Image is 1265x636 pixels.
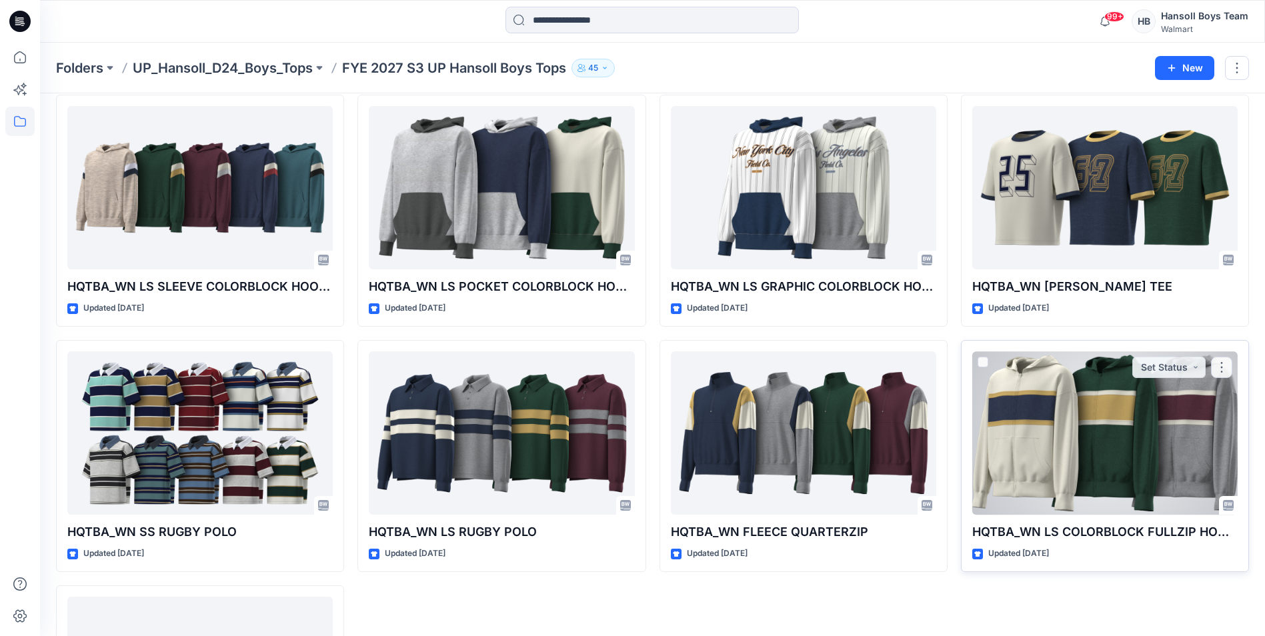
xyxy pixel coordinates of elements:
a: HQTBA_WN LS GRAPHIC COLORBLOCK HOODIE [671,106,936,269]
a: HQTBA_WN LS POCKET COLORBLOCK HOODIE [369,106,634,269]
p: HQTBA_WN LS COLORBLOCK FULLZIP HOODIE [972,523,1238,541]
p: HQTBA_WN LS GRAPHIC COLORBLOCK HOODIE [671,277,936,296]
p: HQTBA_WN LS SLEEVE COLORBLOCK HOODIE [67,277,333,296]
p: 45 [588,61,598,75]
p: HQTBA_WN LS RUGBY POLO [369,523,634,541]
a: HQTBA_WN LS RUGBY POLO [369,351,634,515]
span: 99+ [1104,11,1124,22]
div: Walmart [1161,24,1248,34]
p: HQTBA_WN SS RUGBY POLO [67,523,333,541]
div: Hansoll Boys Team [1161,8,1248,24]
a: HQTBA_WN LS SLEEVE COLORBLOCK HOODIE [67,106,333,269]
button: New [1155,56,1214,80]
p: HQTBA_WN LS POCKET COLORBLOCK HOODIE [369,277,634,296]
p: Updated [DATE] [385,547,445,561]
p: Updated [DATE] [83,301,144,315]
p: HQTBA_WN [PERSON_NAME] TEE [972,277,1238,296]
button: 45 [571,59,615,77]
a: HQTBA_WN SS RUGBY POLO [67,351,333,515]
p: Updated [DATE] [687,547,748,561]
div: HB [1132,9,1156,33]
a: HQTBA_WN SS RINGER TEE [972,106,1238,269]
p: HQTBA_WN FLEECE QUARTERZIP [671,523,936,541]
a: UP_Hansoll_D24_Boys_Tops [133,59,313,77]
p: FYE 2027 S3 UP Hansoll Boys Tops [342,59,566,77]
p: Updated [DATE] [83,547,144,561]
p: Updated [DATE] [687,301,748,315]
a: Folders [56,59,103,77]
p: Updated [DATE] [988,301,1049,315]
a: HQTBA_WN FLEECE QUARTERZIP [671,351,936,515]
p: Updated [DATE] [385,301,445,315]
a: HQTBA_WN LS COLORBLOCK FULLZIP HOODIE [972,351,1238,515]
p: Updated [DATE] [988,547,1049,561]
